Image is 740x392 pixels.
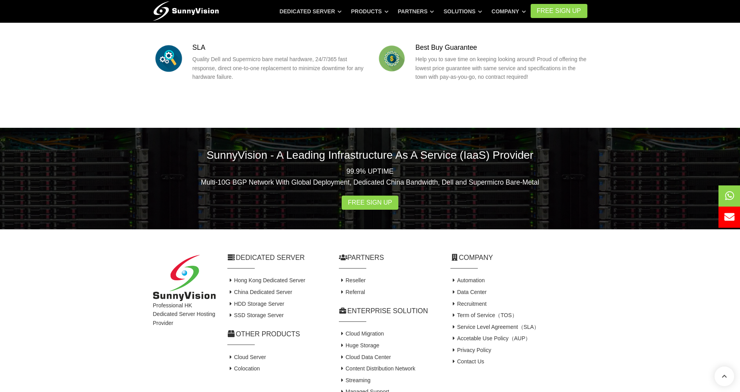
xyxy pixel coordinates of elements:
[339,354,391,360] a: Cloud Data Center
[153,43,184,74] img: 省心
[227,329,327,339] h2: Other Products
[339,306,439,316] h2: Enterprise Solution
[450,324,540,330] a: Service Level Agreement（SLA）
[153,166,587,188] p: 99.9% UPTIME Multi-10G BGP Network With Global Deployment, Dedicated China Bandwidth, Dell and Su...
[450,301,487,307] a: Recruitment
[398,4,434,18] a: Partners
[342,196,398,210] a: Free Sign Up
[351,4,389,18] a: Products
[339,330,384,337] a: Cloud Migration
[339,277,366,283] a: Reseller
[339,342,380,348] a: Huge Storage
[339,365,416,372] a: Content Distribution Network
[227,301,284,307] a: HDD Storage Server
[227,277,306,283] a: Hong Kong Dedicated Server
[443,4,482,18] a: Solutions
[416,43,587,53] h3: Best Buy Guarantee
[339,289,365,295] a: Referral
[531,4,587,18] a: FREE Sign Up
[193,55,364,81] p: Quality Dell and Supermicro bare metal hardware, 24/7/365 fast response, direct one-to-one replac...
[227,365,260,372] a: Colocation
[339,253,439,263] h2: Partners
[153,147,587,163] h2: SunnyVision - A Leading Infrastructure As A Service (IaaS) Provider
[450,358,484,365] a: Contact Us
[153,255,216,301] img: SunnyVision Limited
[450,289,487,295] a: Data Center
[416,55,587,81] p: Help you to save time on keeping looking around! Proud of offering the lowest price guarantee wit...
[450,253,587,263] h2: Company
[450,347,492,353] a: Privacy Policy
[227,354,266,360] a: Cloud Server
[339,377,371,383] a: Streaming
[193,43,364,53] h3: SLA
[450,312,517,318] a: Term of Service（TOS）
[227,253,327,263] h2: Dedicated Server
[376,43,407,74] img: 節省
[450,335,531,341] a: Accetable Use Policy（AUP）
[227,289,292,295] a: China Dedicated Server
[279,4,342,18] a: Dedicated Server
[450,277,485,283] a: Automation
[492,4,526,18] a: Company
[227,312,284,318] a: SSD Storage Server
